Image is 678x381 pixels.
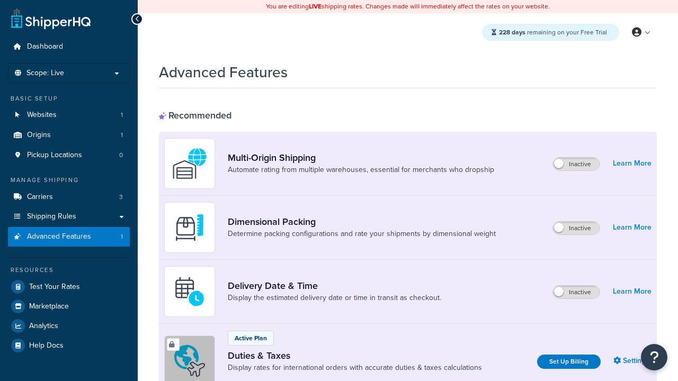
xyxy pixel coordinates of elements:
[27,111,57,120] span: Websites
[8,146,130,165] a: Pickup Locations0
[8,94,130,103] div: Basic Setup
[228,293,441,303] a: Display the estimated delivery date or time in transit as checkout.
[309,2,322,11] b: LIVE
[228,165,494,175] a: Automate rating from multiple warehouses, essential for merchants who dropship
[121,131,123,140] span: 1
[8,125,130,145] a: Origins1
[121,232,123,241] span: 1
[119,151,123,160] span: 0
[29,283,80,292] span: Test Your Rates
[499,28,525,37] strong: 228 days
[8,316,130,335] a: Analytics
[27,193,53,202] span: Carriers
[27,232,91,241] span: Advanced Features
[228,229,496,239] a: Determine packing configurations and rate your shipments by dimensional weight
[613,156,652,171] a: Learn More
[26,69,64,78] span: Scope: Live
[228,280,441,292] a: Delivery Date & Time
[8,176,130,185] div: Manage Shipping
[27,42,63,51] span: Dashboard
[613,353,652,368] a: Settings
[8,125,130,145] li: Origins
[553,158,600,170] label: Inactive
[228,350,482,361] a: Duties & Taxes
[171,209,208,246] img: DTVBYsAAAAAASUVORK5CYII=
[159,110,231,121] div: Recommended
[553,222,600,234] label: Inactive
[27,151,82,160] span: Pickup Locations
[27,131,51,140] span: Origins
[228,152,494,164] a: Multi-Origin Shipping
[613,220,652,235] a: Learn More
[29,302,69,311] span: Marketplace
[8,336,130,355] a: Help Docs
[171,145,208,182] img: WatD5o0RtDAAAAAElFTkSuQmCC
[613,284,652,299] a: Learn More
[8,266,130,275] div: Resources
[228,216,496,228] a: Dimensional Packing
[121,111,123,120] span: 1
[553,286,600,298] label: Inactive
[8,187,130,207] li: Carriers
[8,105,130,125] li: Websites
[8,227,130,247] li: Advanced Features
[27,212,76,221] span: Shipping Rules
[8,277,130,296] a: Test Your Rates
[119,193,123,202] span: 3
[29,322,58,331] span: Analytics
[8,105,130,125] a: Websites1
[8,297,130,316] a: Marketplace
[8,207,130,226] a: Shipping Rules
[159,62,288,83] h1: Advanced Features
[499,28,607,37] span: remaining on your Free Trial
[171,273,208,310] img: gfkeb5ejjkALwAAAABJRU5ErkJggg==
[8,227,130,247] a: Advanced Features1
[29,341,64,350] span: Help Docs
[641,344,667,370] button: Open Resource Center
[228,362,482,373] a: Display rates for international orders with accurate duties & taxes calculations
[537,355,601,369] a: Set Up Billing
[235,333,267,343] p: Active Plan
[8,146,130,165] li: Pickup Locations
[8,187,130,207] a: Carriers3
[8,37,130,57] a: Dashboard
